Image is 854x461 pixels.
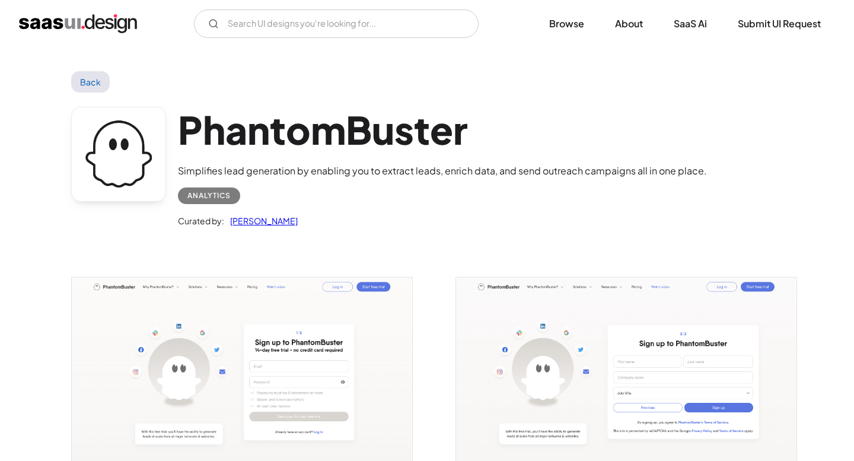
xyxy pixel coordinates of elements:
[535,11,598,37] a: Browse
[224,214,298,228] a: [PERSON_NAME]
[178,164,707,178] div: Simplifies lead generation by enabling you to extract leads, enrich data, and send outreach campa...
[178,214,224,228] div: Curated by:
[187,189,231,203] div: Analytics
[724,11,835,37] a: Submit UI Request
[178,107,707,152] h1: PhantomBuster
[194,9,479,38] form: Email Form
[71,71,110,93] a: Back
[601,11,657,37] a: About
[19,14,137,33] a: home
[194,9,479,38] input: Search UI designs you're looking for...
[659,11,721,37] a: SaaS Ai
